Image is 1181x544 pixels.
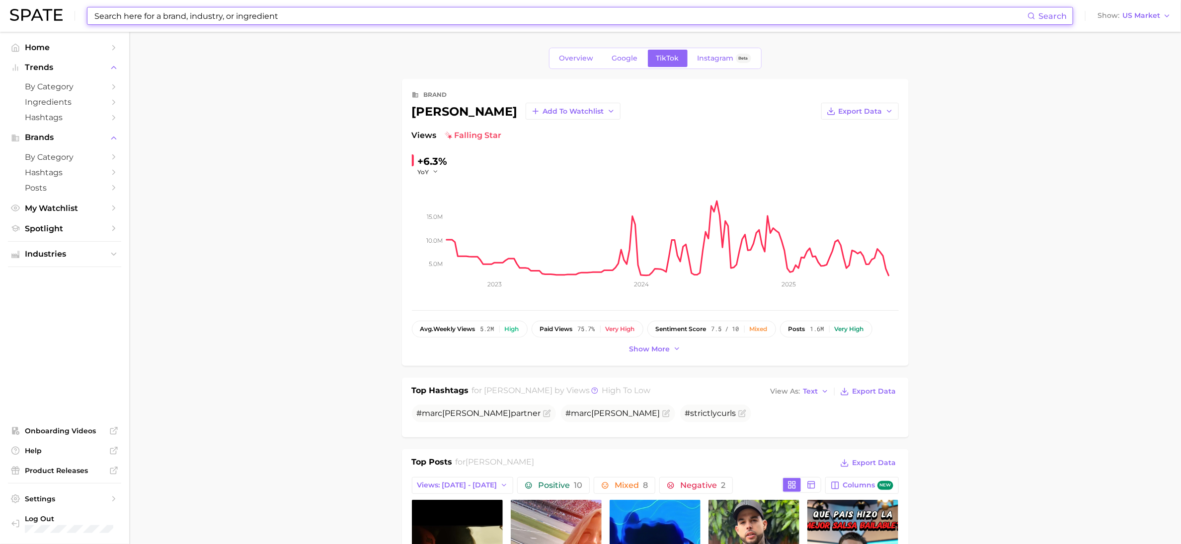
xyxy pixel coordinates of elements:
[711,326,739,333] span: 7.5 / 10
[574,480,582,490] span: 10
[25,224,104,233] span: Spotlight
[472,385,650,399] h2: for by Views
[780,321,872,338] button: posts1.6mVery high
[662,409,670,417] button: Flag as miscategorized or irrelevant
[25,43,104,52] span: Home
[838,385,898,399] button: Export Data
[843,481,893,490] span: Columns
[853,459,896,467] span: Export Data
[781,280,795,288] tspan: 2025
[8,94,121,110] a: Ingredients
[480,326,494,333] span: 5.2m
[412,477,514,494] button: Views: [DATE] - [DATE]
[466,457,534,467] span: [PERSON_NAME]
[571,408,592,418] span: marc
[420,325,434,333] abbr: average
[427,213,443,220] tspan: 15.0m
[606,326,635,333] div: Very high
[93,7,1027,24] input: Search here for a brand, industry, or ingredient
[8,491,121,506] a: Settings
[877,481,893,490] span: new
[10,9,63,21] img: SPATE
[1122,13,1160,18] span: US Market
[443,408,511,418] span: [PERSON_NAME]
[592,408,660,418] span: [PERSON_NAME]
[630,345,670,353] span: Show more
[25,63,104,72] span: Trends
[821,103,899,120] button: Export Data
[627,342,684,356] button: Show more
[689,50,760,67] a: InstagramBeta
[8,443,121,458] a: Help
[455,456,534,471] h2: for
[656,54,679,63] span: TikTok
[612,54,638,63] span: Google
[768,385,832,398] button: View AsText
[538,481,582,489] span: Positive
[8,165,121,180] a: Hashtags
[633,280,648,288] tspan: 2024
[721,480,725,490] span: 2
[602,386,650,395] span: high to low
[25,466,104,475] span: Product Releases
[8,149,121,165] a: by Category
[417,408,541,418] span: # partner
[839,107,882,116] span: Export Data
[656,326,707,333] span: sentiment score
[8,130,121,145] button: Brands
[835,326,864,333] div: Very high
[487,280,501,288] tspan: 2023
[8,79,121,94] a: by Category
[25,250,104,259] span: Industries
[648,50,688,67] a: TikTok
[647,321,776,338] button: sentiment score7.5 / 10Mixed
[25,97,104,107] span: Ingredients
[825,477,898,494] button: Columnsnew
[788,326,805,333] span: posts
[25,204,104,213] span: My Watchlist
[25,82,104,91] span: by Category
[418,153,448,169] div: +6.3%
[1095,9,1174,22] button: ShowUS Market
[8,201,121,216] a: My Watchlist
[8,247,121,262] button: Industries
[412,130,437,141] span: Views
[543,107,604,116] span: Add to Watchlist
[680,481,725,489] span: Negative
[615,481,648,489] span: Mixed
[8,40,121,55] a: Home
[445,130,502,141] span: falling star
[643,480,648,490] span: 8
[685,408,736,418] span: #strictlycurls
[25,168,104,177] span: Hashtags
[412,385,469,399] h1: Top Hashtags
[25,183,104,193] span: Posts
[445,132,453,139] img: falling star
[25,494,104,503] span: Settings
[532,321,643,338] button: paid views75.7%Very high
[1098,13,1119,18] span: Show
[810,326,824,333] span: 1.6m
[25,152,104,162] span: by Category
[484,386,552,395] span: [PERSON_NAME]
[698,54,734,63] span: Instagram
[8,110,121,125] a: Hashtags
[551,50,602,67] a: Overview
[566,408,660,418] span: #
[8,423,121,438] a: Onboarding Videos
[412,456,453,471] h1: Top Posts
[543,409,551,417] button: Flag as miscategorized or irrelevant
[25,514,153,523] span: Log Out
[750,326,768,333] div: Mixed
[420,326,475,333] span: weekly views
[578,326,595,333] span: 75.7%
[8,463,121,478] a: Product Releases
[412,321,528,338] button: avg.weekly views5.2mHigh
[771,389,800,394] span: View As
[540,326,573,333] span: paid views
[8,60,121,75] button: Trends
[738,409,746,417] button: Flag as miscategorized or irrelevant
[25,113,104,122] span: Hashtags
[417,481,497,489] span: Views: [DATE] - [DATE]
[422,408,443,418] span: marc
